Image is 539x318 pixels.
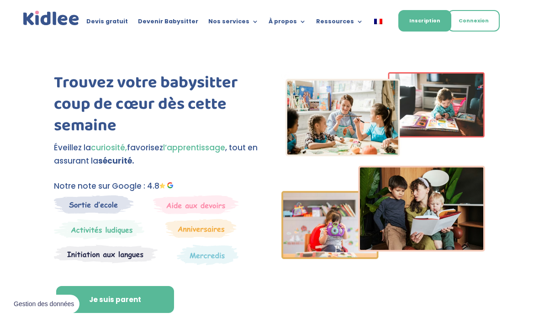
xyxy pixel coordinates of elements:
span: curiosité, [91,142,127,153]
img: Thematique [177,244,238,265]
picture: Imgs-2 [281,251,485,262]
a: Devenir Babysitter [138,18,198,28]
img: Mercredi [54,219,144,240]
a: Inscription [398,10,451,32]
img: Anniversaire [165,219,237,238]
a: Kidlee Logo [21,9,81,27]
a: Je suis parent [56,286,174,313]
span: Gestion des données [14,300,74,308]
a: Nos services [208,18,259,28]
img: weekends [153,195,239,214]
img: Atelier thematique [54,244,158,264]
a: Ressources [316,18,363,28]
a: Connexion [448,10,500,32]
p: Notre note sur Google : 4.8 [54,180,258,193]
strong: sécurité. [98,155,134,166]
button: Gestion des données [8,295,79,314]
a: À propos [269,18,306,28]
a: Devis gratuit [86,18,128,28]
p: Éveillez la favorisez , tout en assurant la [54,141,258,168]
img: Français [374,19,382,24]
span: l’apprentissage [163,142,225,153]
h1: Trouvez votre babysitter coup de cœur dès cette semaine [54,72,258,141]
img: logo_kidlee_bleu [21,9,81,27]
img: Sortie decole [54,195,134,214]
